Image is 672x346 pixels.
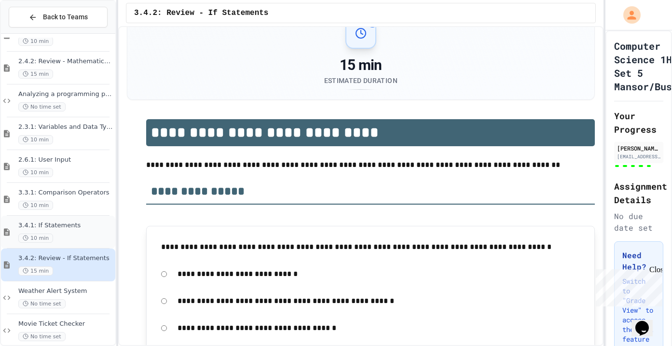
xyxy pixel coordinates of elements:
span: Weather Alert System [18,287,113,295]
div: Chat with us now!Close [4,4,67,61]
div: Estimated Duration [324,76,398,85]
div: My Account [613,4,643,26]
iframe: chat widget [631,307,662,336]
div: No due date set [614,210,664,234]
span: 10 min [18,168,53,177]
h3: Need Help? [622,249,656,273]
span: 10 min [18,201,53,210]
span: Analyzing a programming problem part 2 [18,90,113,98]
div: [EMAIL_ADDRESS][DOMAIN_NAME] [617,153,661,160]
span: 10 min [18,37,53,46]
span: 2.4.2: Review - Mathematical Operators [18,57,113,66]
span: 2.6.1: User Input [18,156,113,164]
span: No time set [18,299,66,308]
span: 15 min [18,69,53,79]
span: No time set [18,332,66,341]
iframe: chat widget [592,265,662,306]
span: 3.4.2: Review - If Statements [134,7,268,19]
span: 3.4.1: If Statements [18,221,113,230]
span: 3.4.2: Review - If Statements [18,254,113,263]
span: 10 min [18,234,53,243]
h2: Assignment Details [614,180,664,207]
span: 15 min [18,266,53,276]
div: [PERSON_NAME] [617,144,661,152]
button: Back to Teams [9,7,108,28]
div: 15 min [324,56,398,74]
span: 2.3.1: Variables and Data Types [18,123,113,131]
span: Movie Ticket Checker [18,320,113,328]
h2: Your Progress [614,109,664,136]
span: No time set [18,102,66,111]
span: 10 min [18,135,53,144]
span: 3.3.1: Comparison Operators [18,189,113,197]
span: Back to Teams [43,12,88,22]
